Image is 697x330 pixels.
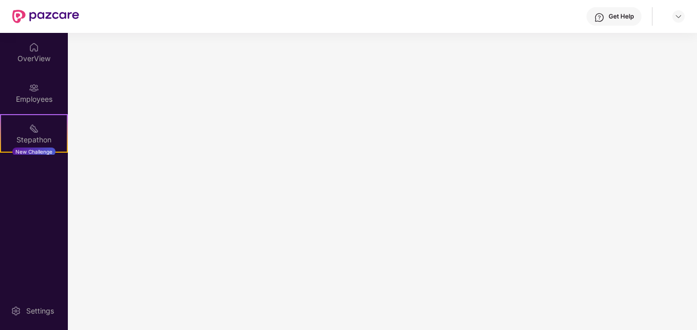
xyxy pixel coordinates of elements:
[23,306,57,316] div: Settings
[29,123,39,134] img: svg+xml;base64,PHN2ZyB4bWxucz0iaHR0cDovL3d3dy53My5vcmcvMjAwMC9zdmciIHdpZHRoPSIyMSIgaGVpZ2h0PSIyMC...
[1,135,67,145] div: Stepathon
[609,12,634,21] div: Get Help
[11,306,21,316] img: svg+xml;base64,PHN2ZyBpZD0iU2V0dGluZy0yMHgyMCIgeG1sbnM9Imh0dHA6Ly93d3cudzMub3JnLzIwMDAvc3ZnIiB3aW...
[594,12,604,23] img: svg+xml;base64,PHN2ZyBpZD0iSGVscC0zMngzMiIgeG1sbnM9Imh0dHA6Ly93d3cudzMub3JnLzIwMDAvc3ZnIiB3aWR0aD...
[674,12,683,21] img: svg+xml;base64,PHN2ZyBpZD0iRHJvcGRvd24tMzJ4MzIiIHhtbG5zPSJodHRwOi8vd3d3LnczLm9yZy8yMDAwL3N2ZyIgd2...
[29,42,39,52] img: svg+xml;base64,PHN2ZyBpZD0iSG9tZSIgeG1sbnM9Imh0dHA6Ly93d3cudzMub3JnLzIwMDAvc3ZnIiB3aWR0aD0iMjAiIG...
[12,10,79,23] img: New Pazcare Logo
[12,148,56,156] div: New Challenge
[29,83,39,93] img: svg+xml;base64,PHN2ZyBpZD0iRW1wbG95ZWVzIiB4bWxucz0iaHR0cDovL3d3dy53My5vcmcvMjAwMC9zdmciIHdpZHRoPS...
